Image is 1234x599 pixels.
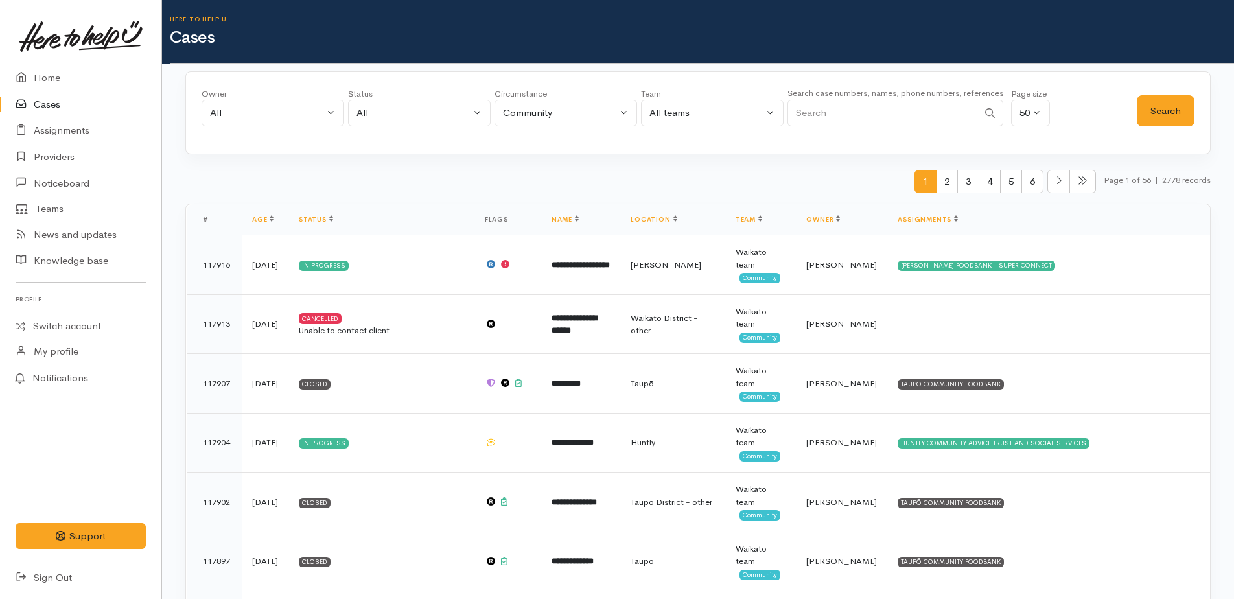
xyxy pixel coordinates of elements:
span: [PERSON_NAME] [631,259,701,270]
input: Search [787,100,978,126]
div: Waikato team [736,305,786,331]
span: [PERSON_NAME] [806,318,877,329]
td: 117907 [187,354,242,414]
th: Flags [474,204,541,235]
td: [DATE] [242,235,288,295]
small: Search case numbers, names, phone numbers, references [787,88,1003,99]
li: Next page [1047,170,1070,194]
td: [DATE] [242,473,288,532]
div: Waikato team [736,364,786,390]
td: [DATE] [242,532,288,591]
li: Last page [1070,170,1096,194]
span: 4 [979,170,1001,194]
span: [PERSON_NAME] [806,378,877,389]
a: Assignments [898,215,958,224]
span: [PERSON_NAME] [806,437,877,448]
div: All [210,106,324,121]
h6: Profile [16,290,146,308]
a: Age [252,215,274,224]
button: Search [1137,95,1194,127]
a: Name [552,215,579,224]
button: Community [495,100,637,126]
div: TAUPŌ COMMUNITY FOODBANK [898,557,1004,567]
div: Status [348,88,491,100]
a: Status [299,215,333,224]
a: Owner [806,215,840,224]
span: [PERSON_NAME] [806,259,877,270]
div: Closed [299,557,331,567]
span: Community [739,273,780,283]
div: Unable to contact client [299,324,464,337]
div: 50 [1019,106,1030,121]
td: [DATE] [242,354,288,414]
span: [PERSON_NAME] [806,556,877,567]
div: Waikato team [736,483,786,508]
span: 2 [936,170,958,194]
td: [DATE] [242,294,288,354]
div: Owner [202,88,344,100]
button: All [202,100,344,126]
h1: Cases [170,29,1234,47]
small: Page 1 of 56 2778 records [1104,170,1211,204]
td: 117902 [187,473,242,532]
div: Waikato team [736,246,786,271]
div: Closed [299,379,331,390]
div: TAUPŌ COMMUNITY FOODBANK [898,379,1004,390]
div: Team [641,88,784,100]
div: In progress [299,438,349,449]
span: Community [739,510,780,521]
td: 117916 [187,235,242,295]
a: Team [736,215,762,224]
div: HUNTLY COMMUNITY ADVICE TRUST AND SOCIAL SERVICES [898,438,1089,449]
td: 117897 [187,532,242,591]
div: [PERSON_NAME] FOODBANK - SUPER CONNECT [898,261,1055,271]
span: Community [739,570,780,580]
div: All [356,106,471,121]
div: Cancelled [299,313,342,323]
div: Waikato team [736,543,786,568]
span: Waikato District - other [631,312,698,336]
button: All teams [641,100,784,126]
span: Community [739,392,780,402]
span: Community [739,451,780,462]
span: Taupō [631,556,654,567]
span: Taupō District - other [631,497,712,508]
button: 50 [1011,100,1050,126]
span: 6 [1021,170,1043,194]
td: 117913 [187,294,242,354]
span: Taupō [631,378,654,389]
span: Huntly [631,437,655,448]
div: Waikato team [736,424,786,449]
span: 3 [957,170,979,194]
td: 117904 [187,413,242,473]
span: | [1155,174,1158,185]
a: Location [631,215,677,224]
span: 5 [1000,170,1022,194]
div: Circumstance [495,88,637,100]
div: All teams [649,106,763,121]
div: Closed [299,498,331,508]
h6: Here to help u [170,16,1234,23]
span: [PERSON_NAME] [806,497,877,508]
th: # [187,204,242,235]
div: In progress [299,261,349,271]
td: [DATE] [242,413,288,473]
div: TAUPŌ COMMUNITY FOODBANK [898,498,1004,508]
button: All [348,100,491,126]
span: 1 [914,170,937,194]
span: Community [739,333,780,343]
div: Community [503,106,617,121]
button: Support [16,523,146,550]
div: Page size [1011,88,1050,100]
